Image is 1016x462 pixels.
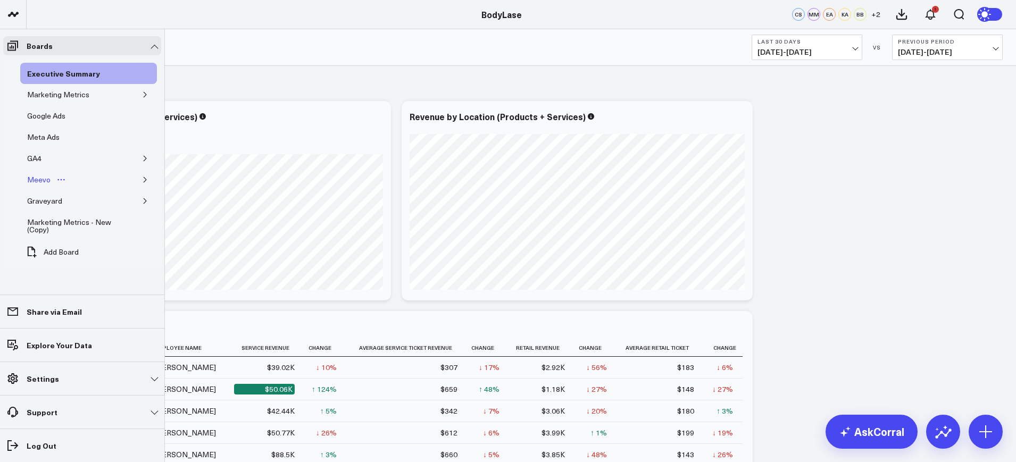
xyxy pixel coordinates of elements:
div: Executive Summary [24,67,103,80]
div: Meta Ads [24,131,62,144]
p: Explore Your Data [27,341,92,349]
button: +2 [869,8,882,21]
th: Retail Revenue [509,339,574,357]
div: 1 [932,6,939,13]
div: [PERSON_NAME] [154,362,216,373]
a: MeevoOpen board menu [20,169,73,190]
b: Previous Period [898,38,997,45]
div: ↑ 1% [590,427,607,438]
p: Share via Email [27,307,82,316]
th: Change [704,339,743,357]
div: $3.85K [542,449,565,460]
a: GA4Open board menu [20,148,64,169]
span: Add Board [44,248,79,256]
th: Change [574,339,617,357]
div: ↓ 20% [586,406,607,416]
p: Boards [27,41,53,50]
div: Previous: $900.59K [48,146,383,154]
div: $180 [677,406,694,416]
div: $3.99K [542,427,565,438]
div: ↑ 3% [717,406,733,416]
div: ↓ 19% [712,427,733,438]
div: ↓ 6% [483,427,499,438]
button: Previous Period[DATE]-[DATE] [892,35,1003,60]
a: Google AdsOpen board menu [20,105,88,127]
th: Employee Name [154,339,234,357]
div: ↓ 27% [712,384,733,394]
div: $660 [440,449,457,460]
div: CS [792,8,805,21]
div: $50.06K [234,384,295,394]
div: [PERSON_NAME] [154,384,216,394]
th: Change [304,339,346,357]
button: Open board menu [53,175,69,184]
div: $88.5K [271,449,295,460]
div: Meevo [24,173,53,186]
a: Executive SummaryOpen board menu [20,63,123,84]
a: Marketing MetricsOpen board menu [20,84,112,105]
span: [DATE] - [DATE] [898,48,997,56]
div: ↓ 26% [712,449,733,460]
div: [PERSON_NAME] [154,406,216,416]
div: EA [823,8,836,21]
div: BB [854,8,867,21]
div: ↑ 124% [312,384,337,394]
div: ↑ 3% [320,449,337,460]
button: Add Board [20,240,84,264]
div: ↑ 5% [320,406,337,416]
p: Log Out [27,441,56,450]
a: BodyLase [481,9,522,20]
button: Last 30 Days[DATE]-[DATE] [752,35,862,60]
div: Revenue by Location (Products + Services) [410,111,586,122]
a: Log Out [3,436,161,455]
span: [DATE] - [DATE] [757,48,856,56]
p: Settings [27,374,59,383]
th: Average Service Ticket Revenue [346,339,467,357]
div: VS [868,44,887,51]
div: ↑ 48% [479,384,499,394]
div: Marketing Metrics [24,88,92,101]
div: $3.06K [542,406,565,416]
div: GA4 [24,152,44,165]
div: ↓ 26% [316,427,337,438]
div: $50.77K [267,427,295,438]
div: ↓ 27% [586,384,607,394]
a: Marketing Metrics - New (Copy)Open board menu [20,212,151,240]
div: ↓ 17% [479,362,499,373]
div: $2.92K [542,362,565,373]
div: ↓ 48% [586,449,607,460]
div: KA [838,8,851,21]
div: $199 [677,427,694,438]
div: MM [807,8,820,21]
a: GraveyardOpen board menu [20,190,85,212]
a: AskCorral [826,415,918,449]
div: $612 [440,427,457,438]
a: Meta AdsOpen board menu [20,127,82,148]
div: ↓ 6% [717,362,733,373]
div: $183 [677,362,694,373]
span: + 2 [871,11,880,18]
b: Last 30 Days [757,38,856,45]
div: $1.18K [542,384,565,394]
div: $39.02K [267,362,295,373]
div: $143 [677,449,694,460]
div: $307 [440,362,457,373]
th: Service Revenue [234,339,304,357]
div: $42.44K [267,406,295,416]
div: $148 [677,384,694,394]
div: $342 [440,406,457,416]
div: $659 [440,384,457,394]
div: Graveyard [24,195,65,207]
div: ↓ 5% [483,449,499,460]
div: [PERSON_NAME] [154,427,216,438]
div: [PERSON_NAME] [154,449,216,460]
div: ↓ 56% [586,362,607,373]
div: Google Ads [24,110,68,122]
div: ↓ 10% [316,362,337,373]
th: Average Retail Ticket [617,339,704,357]
div: Marketing Metrics - New (Copy) [24,216,131,236]
div: ↓ 7% [483,406,499,416]
th: Change [467,339,509,357]
p: Support [27,408,57,416]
